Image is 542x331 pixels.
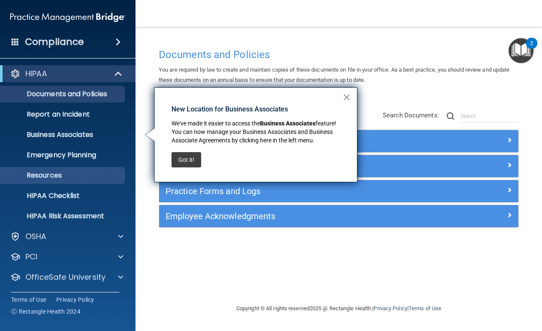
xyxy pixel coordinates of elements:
[6,171,121,180] p: Resources
[461,110,519,122] input: Search
[56,295,94,304] a: Privacy Policy
[383,111,439,119] span: Search Documents:
[6,110,121,119] p: Report an Incident
[373,305,407,312] a: Privacy Policy
[25,272,105,282] p: OfficeSafe University
[25,36,84,48] h4: Compliance
[171,120,337,143] span: feature! You can now manage your Business Associates and Business Associate Agreements by clickin...
[409,305,441,312] a: Terms of Use
[343,90,351,104] button: Close
[10,9,125,26] img: PMB logo
[447,112,454,120] img: ic-search.3b580494.png
[509,38,534,63] button: Open Resource Center, 2 new notifications
[25,252,37,262] p: PCI
[6,131,121,139] p: Business Associates
[260,120,315,127] strong: Business Associates
[6,212,121,220] p: HIPAA Risk Assessment
[6,151,121,159] p: Emergency Planning
[11,295,46,304] a: Terms of Use
[159,49,519,60] h4: Documents and Policies
[166,211,422,221] h5: Employee Acknowledgments
[171,152,201,167] button: Got it!
[159,67,510,83] span: You are required by law to create and maintain copies of these documents on file in your office. ...
[530,43,533,54] div: 2
[6,192,121,200] p: HIPAA Checklist
[166,186,422,196] h5: Practice Forms and Logs
[25,231,47,242] p: OSHA
[6,90,121,98] p: Documents and Policies
[171,105,342,114] p: New Location for Business Associates
[171,120,260,127] span: We've made it easier to access the
[184,295,493,322] div: Copyright © All rights reserved 2025 @ Rectangle Health | |
[25,69,47,79] p: HIPAA
[11,307,80,316] span: Ⓒ Rectangle Health 2024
